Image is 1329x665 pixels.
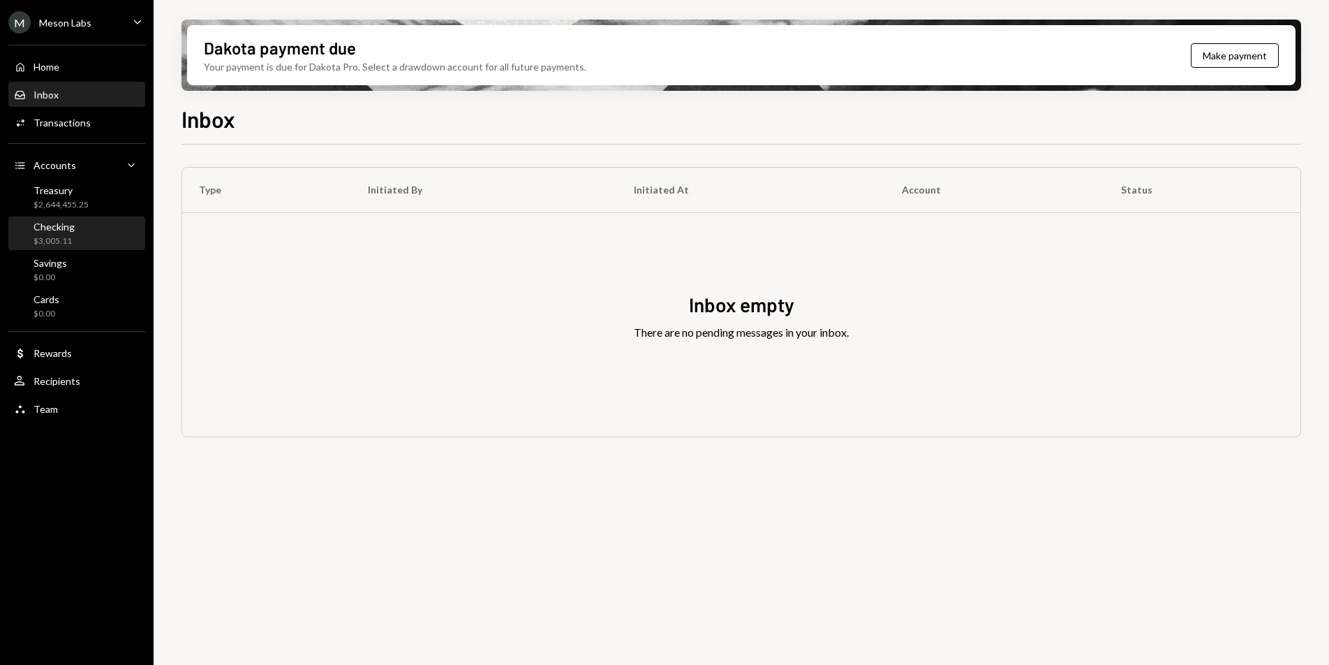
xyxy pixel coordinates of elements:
[8,396,145,421] a: Team
[8,11,31,34] div: M
[182,168,351,212] th: Type
[8,340,145,365] a: Rewards
[34,184,89,196] div: Treasury
[34,308,59,320] div: $0.00
[8,217,145,250] a: Checking$3,005.11
[34,375,80,387] div: Recipients
[34,293,59,305] div: Cards
[8,54,145,79] a: Home
[34,235,75,247] div: $3,005.11
[34,199,89,211] div: $2,644,455.25
[351,168,617,212] th: Initiated By
[885,168,1104,212] th: Account
[8,289,145,323] a: Cards$0.00
[34,347,72,359] div: Rewards
[8,110,145,135] a: Transactions
[39,17,91,29] div: Meson Labs
[204,59,586,74] div: Your payment is due for Dakota Pro. Select a drawdown account for all future payments.
[34,61,59,73] div: Home
[1191,43,1279,68] button: Make payment
[204,36,356,59] div: Dakota payment due
[34,221,75,233] div: Checking
[8,82,145,107] a: Inbox
[34,272,67,284] div: $0.00
[8,180,145,214] a: Treasury$2,644,455.25
[34,403,58,415] div: Team
[634,324,849,341] div: There are no pending messages in your inbox.
[617,168,885,212] th: Initiated At
[34,117,91,129] div: Transactions
[181,105,235,133] h1: Inbox
[34,89,59,101] div: Inbox
[34,257,67,269] div: Savings
[8,368,145,393] a: Recipients
[1104,168,1300,212] th: Status
[34,159,76,171] div: Accounts
[8,253,145,286] a: Savings$0.00
[8,152,145,177] a: Accounts
[689,291,794,319] div: Inbox empty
